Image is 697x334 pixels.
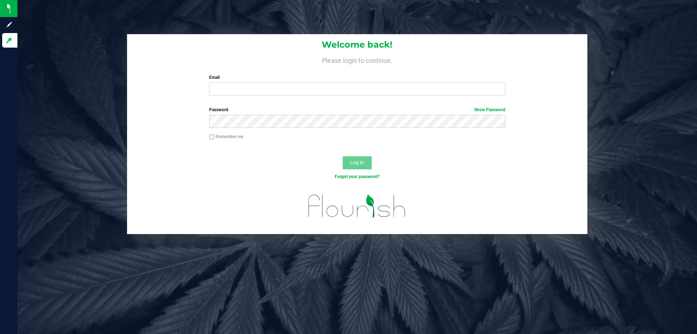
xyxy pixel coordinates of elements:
[350,160,364,165] span: Log In
[335,174,380,179] a: Forgot your password?
[299,188,415,225] img: flourish_logo.svg
[5,21,13,28] inline-svg: Sign up
[5,37,13,44] inline-svg: Log in
[127,40,587,49] h1: Welcome back!
[474,107,505,112] a: Show Password
[343,156,372,169] button: Log In
[209,133,243,140] label: Remember me
[127,55,587,64] h4: Please login to continue.
[209,74,505,81] label: Email
[209,134,214,140] input: Remember me
[209,107,228,112] span: Password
